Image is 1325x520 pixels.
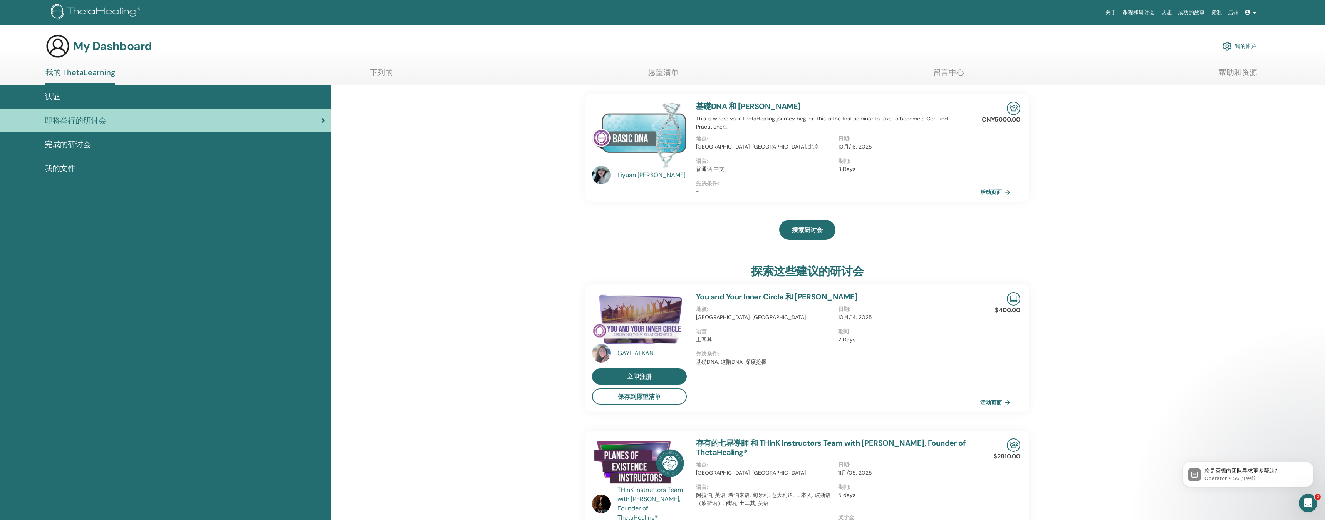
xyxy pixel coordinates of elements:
h3: My Dashboard [73,39,152,53]
a: 帮助和资源 [1219,68,1257,83]
a: 存有的七界導師 和 THInK Instructors Team with [PERSON_NAME], Founder of ThetaHealing® [696,438,965,457]
img: default.jpg [592,166,611,184]
span: 认证 [45,91,60,102]
p: [GEOGRAPHIC_DATA], [GEOGRAPHIC_DATA] [696,313,834,321]
a: 活动页面 [980,186,1013,198]
p: 地点 : [696,135,834,143]
span: 搜索研讨会 [792,226,823,234]
a: 关于 [1102,5,1119,20]
a: 我的 ThetaLearning [45,68,115,85]
a: 我的帐户 [1223,38,1256,55]
p: 11月/05, 2025 [838,469,976,477]
a: GAYE ALKAN [617,349,689,358]
a: 愿望清单 [648,68,679,83]
h3: 探索这些建议的研讨会 [751,264,864,278]
img: logo.png [51,4,143,21]
p: 语言 : [696,483,834,491]
a: 活动页面 [980,397,1013,408]
p: 先决条件 : [696,179,980,187]
a: 课程和研讨会 [1119,5,1158,20]
p: 日期 : [838,461,976,469]
p: 3 Days [838,165,976,173]
a: 基礎DNA 和 [PERSON_NAME] [696,101,801,111]
p: 阿拉伯, 英语, 希伯来语, 匈牙利, 意大利语, 日本人, 波斯语（波斯语）, 俄语, 土耳其, 吴语 [696,491,834,507]
p: 10月/16, 2025 [838,143,976,151]
span: 即将举行的研讨会 [45,115,106,126]
a: 留言中心 [933,68,964,83]
p: [GEOGRAPHIC_DATA], [GEOGRAPHIC_DATA] [696,469,834,477]
p: 期间 : [838,157,976,165]
span: 2 [1315,494,1321,500]
img: Live Online Seminar [1007,292,1020,306]
a: Liyuan [PERSON_NAME] [617,171,689,180]
img: In-Person Seminar [1007,438,1020,452]
img: 存有的七界導師 [592,438,687,488]
p: 语言 : [696,157,834,165]
p: 土耳其 [696,336,834,344]
a: 下列的 [370,68,393,83]
span: 我的文件 [45,162,75,174]
p: 2 Days [838,336,976,344]
img: In-Person Seminar [1007,102,1020,115]
p: [GEOGRAPHIC_DATA], [GEOGRAPHIC_DATA], 北京 [696,143,834,151]
p: This is where your ThetaHealing journey begins. This is the first seminar to take to become a Cer... [696,115,980,131]
p: 语言 : [696,328,834,336]
iframe: Intercom notifications 消息 [1171,445,1325,499]
button: 保存到愿望清单 [592,388,687,405]
p: 地点 : [696,305,834,313]
span: 完成的研讨会 [45,139,91,150]
a: 店铺 [1225,5,1242,20]
p: 期间 : [838,328,976,336]
img: 基礎DNA [592,102,687,168]
a: 成功的故事 [1175,5,1208,20]
img: default.jpg [592,495,611,513]
img: cog.svg [1223,40,1232,53]
p: 日期 : [838,135,976,143]
img: You and Your Inner Circle [592,292,687,346]
p: $2810.00 [993,452,1020,461]
a: You and Your Inner Circle 和 [PERSON_NAME] [696,292,857,302]
span: 立即注册 [627,373,652,381]
img: default.jpg [592,344,611,363]
a: 搜索研讨会 [779,220,835,240]
p: 地点 : [696,461,834,469]
iframe: Intercom live chat [1299,494,1317,512]
p: CNY5000.00 [982,115,1020,124]
p: 基礎DNA, 進階DNA, 深度挖掘 [696,358,980,366]
img: generic-user-icon.jpg [45,34,70,59]
p: - [696,187,980,196]
p: 普通话 中文 [696,165,834,173]
p: $400.00 [995,306,1020,315]
a: 资源 [1208,5,1225,20]
a: 认证 [1158,5,1175,20]
a: 立即注册 [592,368,687,385]
p: 期间 : [838,483,976,491]
p: 10月/14, 2025 [838,313,976,321]
p: 先决条件 : [696,350,980,358]
p: 5 days [838,491,976,499]
p: 日期 : [838,305,976,313]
